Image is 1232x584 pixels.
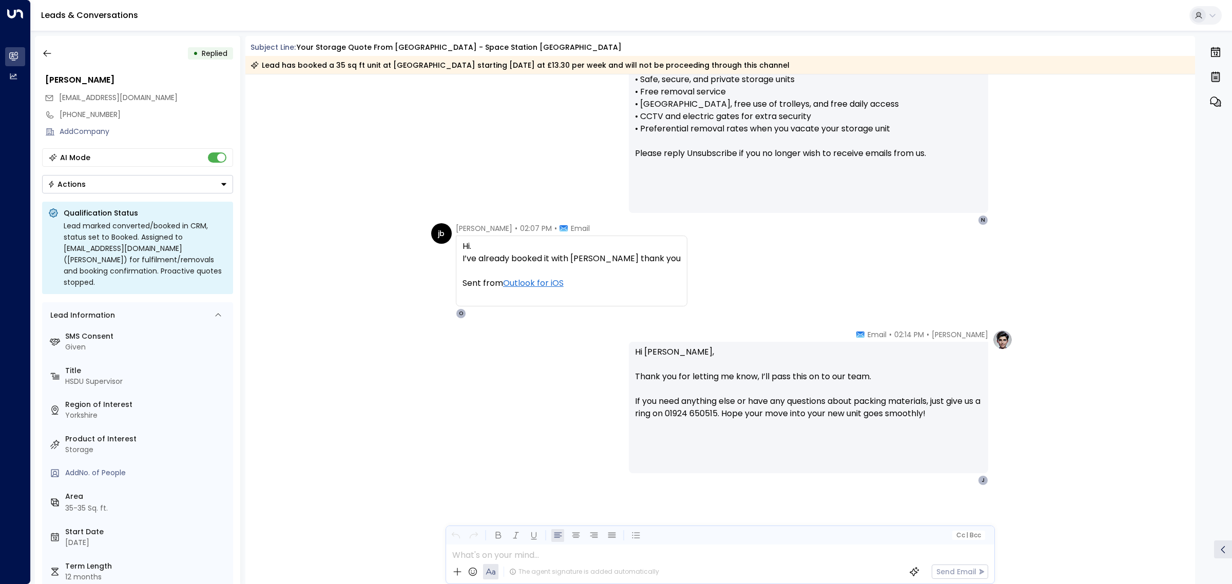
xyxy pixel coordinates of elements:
[456,308,466,319] div: O
[65,491,229,502] label: Area
[65,376,229,387] div: HSDU Supervisor
[65,342,229,353] div: Given
[60,126,233,137] div: AddCompany
[65,434,229,444] label: Product of Interest
[65,572,229,582] div: 12 months
[894,329,924,340] span: 02:14 PM
[515,223,517,233] span: •
[456,223,512,233] span: [PERSON_NAME]
[64,220,227,288] div: Lead marked converted/booked in CRM, status set to Booked. Assigned to [EMAIL_ADDRESS][DOMAIN_NAM...
[65,503,108,514] div: 35-35 Sq. ft.
[966,532,968,539] span: |
[952,531,985,540] button: Cc|Bcc
[509,567,659,576] div: The agent signature is added automatically
[202,48,227,59] span: Replied
[571,223,590,233] span: Email
[635,346,982,432] p: Hi [PERSON_NAME], Thank you for letting me know, I’ll pass this on to our team. If you need anyth...
[65,331,229,342] label: SMS Consent
[41,9,138,21] a: Leads & Conversations
[868,329,887,340] span: Email
[992,329,1013,350] img: profile-logo.png
[60,109,233,120] div: [PHONE_NUMBER]
[59,92,178,103] span: [EMAIL_ADDRESS][DOMAIN_NAME]
[431,223,452,244] div: jb
[65,410,229,421] div: Yorkshire
[449,529,462,542] button: Undo
[59,92,178,103] span: nettinoo@hotmail.co.uk
[65,444,229,455] div: Storage
[554,223,557,233] span: •
[65,561,229,572] label: Term Length
[64,208,227,218] p: Qualification Status
[193,44,198,63] div: •
[978,215,988,225] div: N
[42,175,233,193] button: Actions
[65,468,229,478] div: AddNo. of People
[889,329,892,340] span: •
[65,399,229,410] label: Region of Interest
[463,240,681,252] div: Hi.
[42,175,233,193] div: Button group with a nested menu
[60,152,90,163] div: AI Mode
[65,527,229,537] label: Start Date
[45,74,233,86] div: [PERSON_NAME]
[65,537,229,548] div: [DATE]
[65,365,229,376] label: Title
[467,529,480,542] button: Redo
[47,310,115,321] div: Lead Information
[956,532,980,539] span: Cc Bcc
[932,329,988,340] span: [PERSON_NAME]
[927,329,929,340] span: •
[503,277,564,289] a: Outlook for iOS
[978,475,988,485] div: J
[463,277,681,289] div: Sent from
[251,42,296,52] span: Subject Line:
[48,180,86,189] div: Actions
[251,60,790,70] div: Lead has booked a 35 sq ft unit at [GEOGRAPHIC_DATA] starting [DATE] at £13.30 per week and will ...
[463,252,681,265] div: I’ve already booked it with [PERSON_NAME] thank you
[520,223,552,233] span: 02:07 PM
[297,42,622,53] div: Your storage quote from [GEOGRAPHIC_DATA] - Space Station [GEOGRAPHIC_DATA]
